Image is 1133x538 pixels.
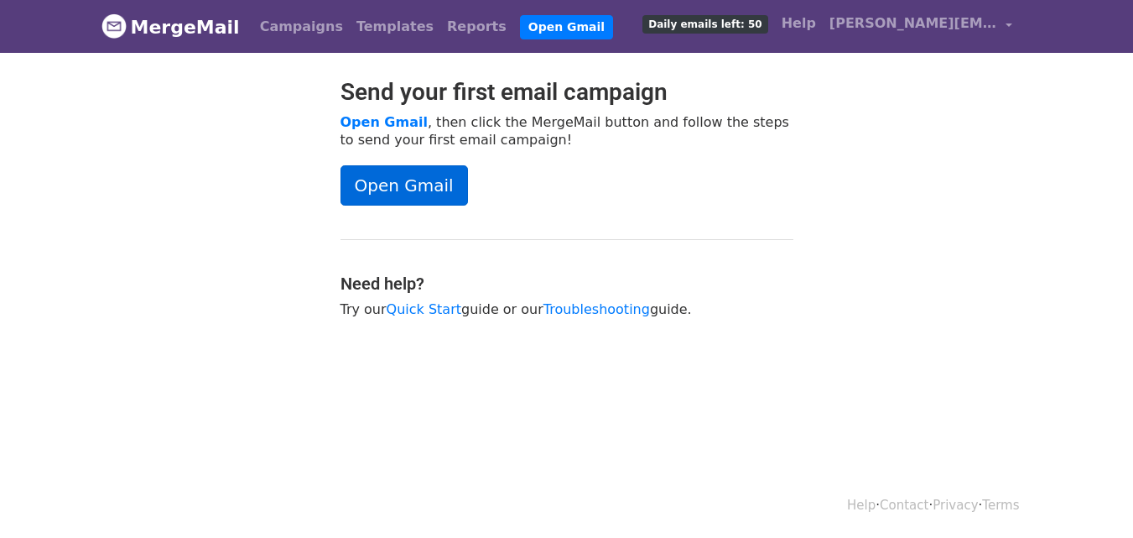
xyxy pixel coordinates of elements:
a: Help [847,498,876,513]
a: Campaigns [253,10,350,44]
a: Quick Start [387,301,461,317]
a: Troubleshooting [543,301,650,317]
p: Try our guide or our guide. [340,300,793,318]
a: MergeMail [101,9,240,44]
iframe: Chat Widget [1049,457,1133,538]
a: Daily emails left: 50 [636,7,774,40]
span: Daily emails left: 50 [642,15,767,34]
a: Open Gmail [340,165,468,206]
a: Templates [350,10,440,44]
img: MergeMail logo [101,13,127,39]
p: , then click the MergeMail button and follow the steps to send your first email campaign! [340,113,793,149]
a: [PERSON_NAME][EMAIL_ADDRESS][DOMAIN_NAME] [823,7,1019,46]
a: Reports [440,10,513,44]
span: [PERSON_NAME][EMAIL_ADDRESS][DOMAIN_NAME] [829,13,997,34]
a: Contact [880,498,928,513]
a: Help [775,7,823,40]
h4: Need help? [340,274,793,294]
h2: Send your first email campaign [340,78,793,107]
a: Open Gmail [520,15,613,39]
a: Terms [982,498,1019,513]
a: Open Gmail [340,114,428,130]
a: Privacy [933,498,978,513]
